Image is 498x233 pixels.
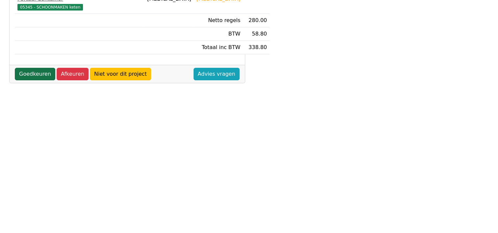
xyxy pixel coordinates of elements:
td: Netto regels [194,14,243,27]
td: Totaal inc BTW [194,41,243,54]
a: Niet voor dit project [90,68,151,80]
td: 338.80 [243,41,270,54]
a: Afkeuren [57,68,89,80]
td: BTW [194,27,243,41]
a: Advies vragen [194,68,240,80]
td: 280.00 [243,14,270,27]
span: 05345 - SCHOONMAKEN keten [17,4,83,11]
a: Goedkeuren [15,68,55,80]
td: 58.80 [243,27,270,41]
